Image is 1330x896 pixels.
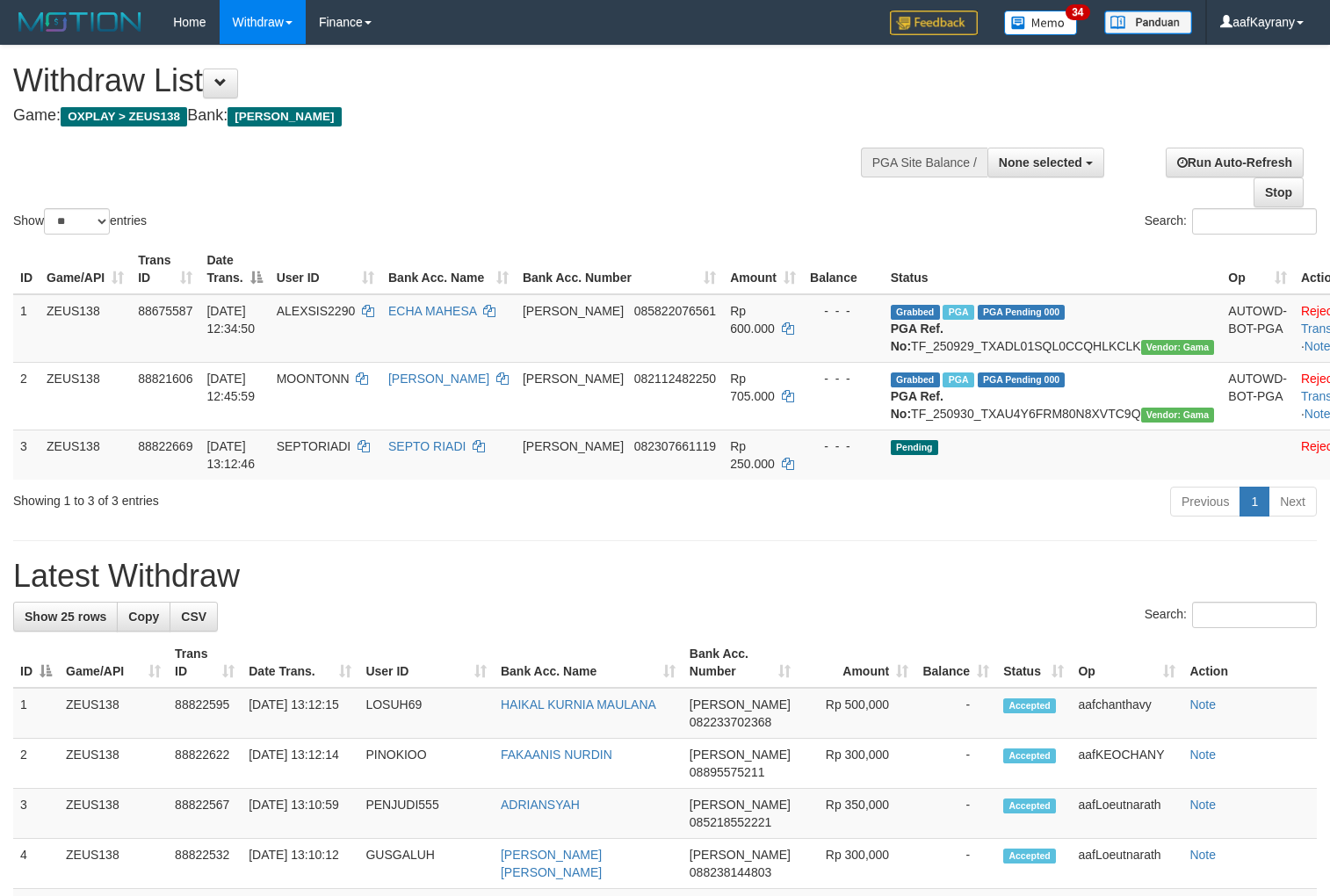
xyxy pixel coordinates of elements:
[999,155,1082,170] span: None selected
[242,739,358,789] td: [DATE] 13:12:14
[494,638,683,688] th: Bank Acc. Name: activate to sort column ascending
[1192,208,1317,235] input: Search:
[501,697,656,712] a: HAIKAL KURNIA MAULANA
[978,305,1066,320] span: PGA Pending
[1003,849,1056,863] span: Accepted
[915,688,996,739] td: -
[59,789,168,839] td: ZEUS138
[1189,848,1216,862] a: Note
[13,107,869,125] h4: Game: Bank:
[206,304,255,336] span: [DATE] 12:34:50
[40,430,131,480] td: ZEUS138
[810,302,877,320] div: - - -
[798,688,915,739] td: Rp 500,000
[730,304,775,336] span: Rp 600.000
[690,798,791,812] span: [PERSON_NAME]
[128,610,159,624] span: Copy
[13,63,869,98] h1: Withdraw List
[1221,294,1294,363] td: AUTOWD-BOT-PGA
[891,389,943,421] b: PGA Ref. No:
[242,839,358,889] td: [DATE] 13:10:12
[13,244,40,294] th: ID
[1189,697,1216,712] a: Note
[44,208,110,235] select: Showentries
[943,305,973,320] span: Marked by aafpengsreynich
[690,848,791,862] span: [PERSON_NAME]
[168,739,242,789] td: 88822622
[730,372,775,403] span: Rp 705.000
[59,739,168,789] td: ZEUS138
[25,610,106,624] span: Show 25 rows
[13,688,59,739] td: 1
[388,304,476,318] a: ECHA MAHESA
[1141,340,1215,355] span: Vendor URL: https://trx31.1velocity.biz
[242,789,358,839] td: [DATE] 13:10:59
[1071,739,1182,789] td: aafKEOCHANY
[168,789,242,839] td: 88822567
[798,839,915,889] td: Rp 300,000
[810,370,877,387] div: - - -
[730,439,775,471] span: Rp 250.000
[168,839,242,889] td: 88822532
[501,848,602,879] a: [PERSON_NAME] [PERSON_NAME]
[181,610,206,624] span: CSV
[690,765,765,779] span: Copy 08895575211 to clipboard
[501,748,612,762] a: FAKAANIS NURDIN
[861,148,987,177] div: PGA Site Balance /
[1182,638,1317,688] th: Action
[690,715,771,729] span: Copy 082233702368 to clipboard
[1145,208,1317,235] label: Search:
[277,372,350,386] span: MOONTONN
[1221,362,1294,430] td: AUTOWD-BOT-PGA
[915,638,996,688] th: Balance: activate to sort column ascending
[13,294,40,363] td: 1
[388,439,466,453] a: SEPTO RIADI
[1141,408,1215,423] span: Vendor URL: https://trx31.1velocity.biz
[1071,839,1182,889] td: aafLoeutnarath
[1003,698,1056,713] span: Accepted
[358,688,494,739] td: LOSUH69
[798,638,915,688] th: Amount: activate to sort column ascending
[683,638,798,688] th: Bank Acc. Number: activate to sort column ascending
[1269,487,1317,517] a: Next
[523,304,624,318] span: [PERSON_NAME]
[206,439,255,471] span: [DATE] 13:12:46
[690,815,771,829] span: Copy 085218552221 to clipboard
[358,839,494,889] td: GUSGALUH
[501,798,580,812] a: ADRIANSYAH
[723,244,803,294] th: Amount: activate to sort column ascending
[1192,602,1317,628] input: Search:
[978,372,1066,387] span: PGA Pending
[242,638,358,688] th: Date Trans.: activate to sort column ascending
[59,688,168,739] td: ZEUS138
[13,739,59,789] td: 2
[59,638,168,688] th: Game/API: activate to sort column ascending
[13,839,59,889] td: 4
[798,789,915,839] td: Rp 350,000
[810,437,877,455] div: - - -
[13,208,147,235] label: Show entries
[13,602,118,632] a: Show 25 rows
[138,372,192,386] span: 88821606
[884,362,1222,430] td: TF_250930_TXAU4Y6FRM80N8XVTC9Q
[891,372,940,387] span: Grabbed
[388,372,489,386] a: [PERSON_NAME]
[884,294,1222,363] td: TF_250929_TXADL01SQL0CCQHLKCLK
[199,244,269,294] th: Date Trans.: activate to sort column descending
[884,244,1222,294] th: Status
[690,748,791,762] span: [PERSON_NAME]
[1071,638,1182,688] th: Op: activate to sort column ascending
[270,244,381,294] th: User ID: activate to sort column ascending
[1071,789,1182,839] td: aafLoeutnarath
[13,9,147,35] img: MOTION_logo.png
[138,304,192,318] span: 88675587
[915,839,996,889] td: -
[890,11,978,35] img: Feedback.jpg
[13,789,59,839] td: 3
[634,372,716,386] span: Copy 082112482250 to clipboard
[40,244,131,294] th: Game/API: activate to sort column ascending
[915,739,996,789] td: -
[13,638,59,688] th: ID: activate to sort column descending
[381,244,516,294] th: Bank Acc. Name: activate to sort column ascending
[1240,487,1269,517] a: 1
